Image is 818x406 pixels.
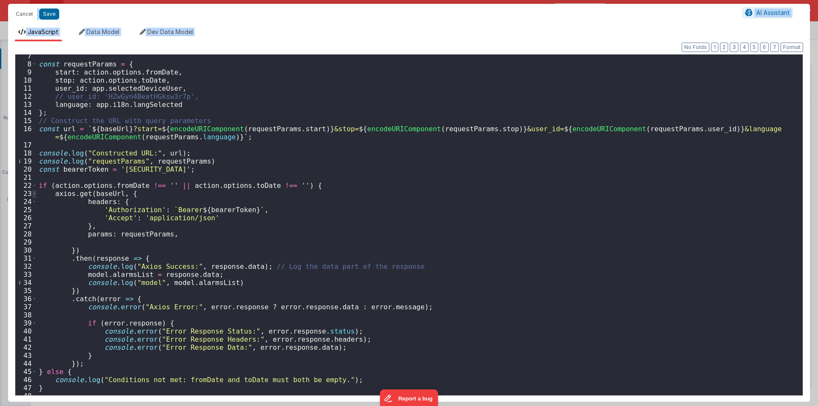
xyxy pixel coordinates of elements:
div: 35 [15,287,37,295]
button: 1 [711,43,718,52]
div: 39 [15,319,37,327]
div: 48 [15,392,37,400]
div: 8 [15,60,37,68]
button: 6 [760,43,769,52]
div: 44 [15,360,37,368]
div: 9 [15,68,37,76]
button: 7 [770,43,779,52]
div: 32 [15,262,37,271]
div: 13 [15,101,37,109]
div: 41 [15,335,37,343]
button: AI Assistant [742,7,793,18]
span: Data Model [86,28,119,35]
div: 20 [15,165,37,173]
div: 7 [15,52,37,60]
div: 24 [15,198,37,206]
div: 16 [15,125,37,141]
div: 22 [15,181,37,190]
button: 5 [750,43,758,52]
div: 15 [15,117,37,125]
div: 17 [15,141,37,149]
span: AI Assistant [756,9,790,16]
button: 2 [720,43,728,52]
div: 30 [15,246,37,254]
div: 10 [15,76,37,84]
div: 45 [15,368,37,376]
span: JavaScript [28,28,58,35]
button: 4 [740,43,749,52]
div: 37 [15,303,37,311]
span: Dev Data Model [147,28,193,35]
div: 33 [15,271,37,279]
div: 12 [15,92,37,101]
div: 31 [15,254,37,262]
div: 36 [15,295,37,303]
button: 3 [730,43,738,52]
div: 25 [15,206,37,214]
div: 46 [15,376,37,384]
div: 19 [15,157,37,165]
button: Save [39,9,59,20]
div: 34 [15,279,37,287]
div: 11 [15,84,37,92]
div: 43 [15,351,37,360]
div: 42 [15,343,37,351]
div: 27 [15,222,37,230]
button: No Folds [682,43,709,52]
div: 26 [15,214,37,222]
button: Format [781,43,803,52]
div: 14 [15,109,37,117]
div: 38 [15,311,37,319]
div: 47 [15,384,37,392]
div: 28 [15,230,37,238]
div: 18 [15,149,37,157]
div: 40 [15,327,37,335]
div: 29 [15,238,37,246]
div: 23 [15,190,37,198]
button: Cancel [12,8,37,20]
div: 21 [15,173,37,181]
